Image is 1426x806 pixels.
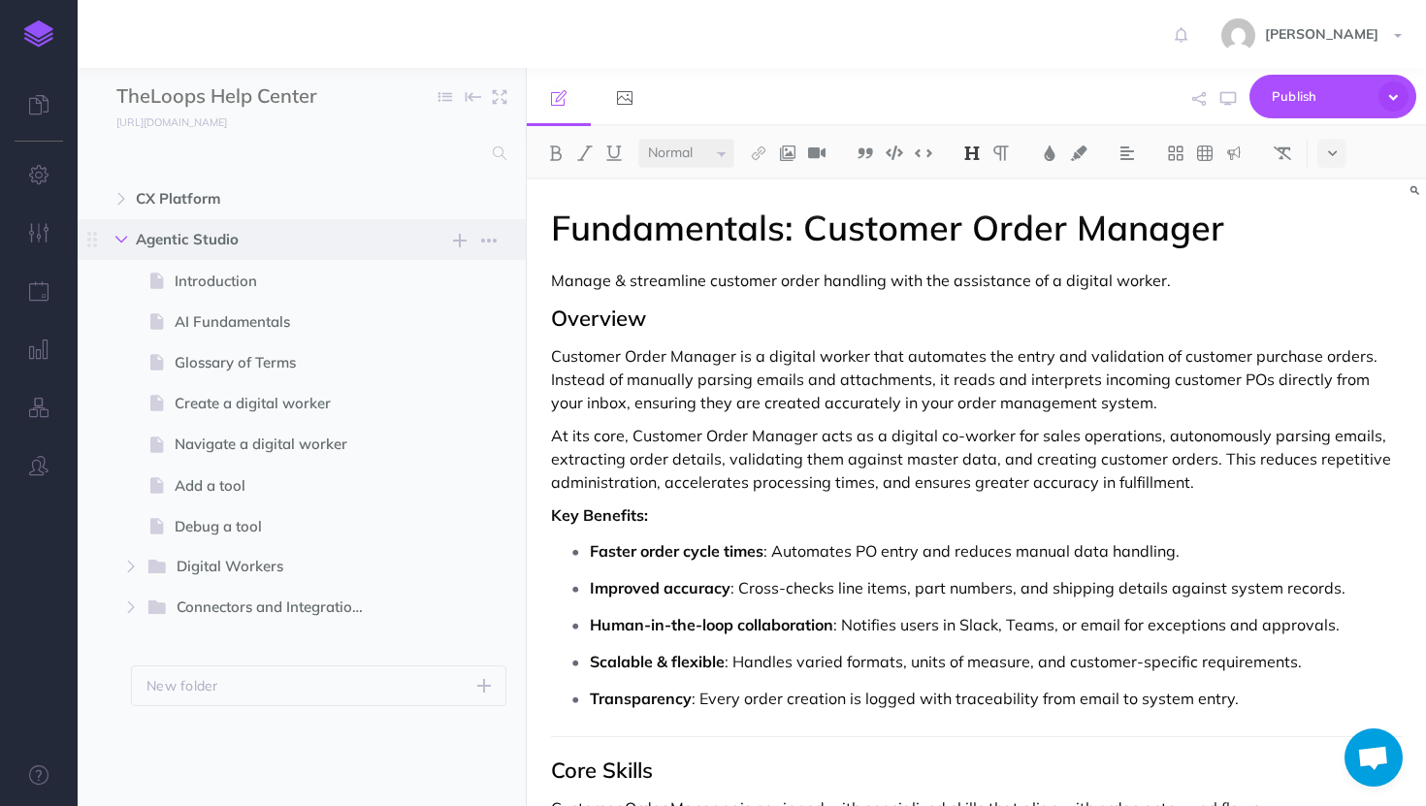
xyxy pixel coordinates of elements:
img: Clear styles button [1274,145,1291,161]
p: New folder [146,675,218,696]
a: [URL][DOMAIN_NAME] [78,112,246,131]
strong: Improved accuracy [590,578,730,597]
p: : Automates PO entry and reduces manual data handling. [590,536,1402,565]
h2: Overview [551,306,1402,330]
p: : Cross-checks line items, part numbers, and shipping details against system records. [590,573,1402,602]
img: 58e60416af45c89b35c9d831f570759b.jpg [1221,18,1255,52]
button: Publish [1249,75,1416,118]
p: At its core, Customer Order Manager acts as a digital co-worker for sales operations, autonomousl... [551,424,1402,494]
img: Paragraph button [992,145,1010,161]
img: Text background color button [1070,145,1087,161]
span: Debug a tool [175,515,409,538]
img: Bold button [547,145,565,161]
span: Glossary of Terms [175,351,409,374]
input: Documentation Name [116,82,344,112]
p: Customer Order Manager is a digital worker that automates the entry and validation of customer pu... [551,344,1402,414]
button: New folder [131,665,506,706]
span: Connectors and Integrations [177,596,380,621]
strong: Key Benefits: [551,505,648,525]
img: Inline code button [915,145,932,160]
strong: Transparency [590,689,692,708]
img: Text color button [1041,145,1058,161]
img: logo-mark.svg [24,20,53,48]
img: Italic button [576,145,594,161]
strong: Faster order cycle times [590,541,763,561]
span: Create a digital worker [175,392,409,415]
div: Open chat [1345,728,1403,787]
img: Link button [750,145,767,161]
p: : Every order creation is logged with traceability from email to system entry. [590,684,1402,713]
small: [URL][DOMAIN_NAME] [116,115,227,129]
img: Add video button [808,145,826,161]
img: Blockquote button [857,145,874,161]
span: [PERSON_NAME] [1255,25,1388,43]
span: Publish [1272,81,1369,112]
span: AI Fundamentals [175,310,409,334]
span: Digital Workers [177,555,380,580]
img: Add image button [779,145,796,161]
p: : Handles varied formats, units of measure, and customer-specific requirements. [590,647,1402,676]
img: Underline button [605,145,623,161]
input: Search [116,136,481,171]
strong: Human-in-the-loop collaboration [590,615,833,634]
span: CX Platform [136,187,385,210]
h1: Fundamentals: Customer Order Manager [551,209,1402,247]
p: : Notifies users in Slack, Teams, or email for exceptions and approvals. [590,610,1402,639]
strong: Scalable & flexible [590,652,725,671]
img: Callout dropdown menu button [1225,145,1243,161]
img: Alignment dropdown menu button [1118,145,1136,161]
span: Navigate a digital worker [175,433,409,456]
span: Add a tool [175,474,409,498]
img: Headings dropdown button [963,145,981,161]
span: Agentic Studio [136,228,385,251]
img: Create table button [1196,145,1214,161]
h2: Core Skills [551,758,1402,782]
img: Code block button [886,145,903,160]
span: Introduction [175,270,409,293]
p: Manage & streamline customer order handling with the assistance of a digital worker. [551,269,1402,292]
